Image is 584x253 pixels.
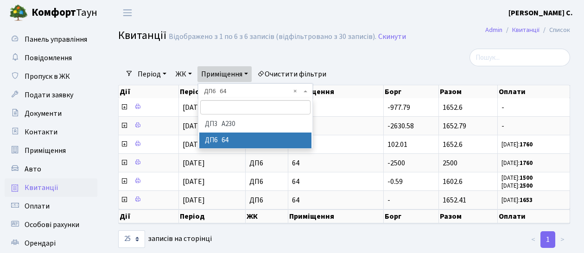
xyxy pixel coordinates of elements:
[183,139,205,150] span: [DATE]
[501,122,566,130] span: -
[32,5,76,20] b: Комфорт
[25,90,73,100] span: Подати заявку
[116,5,139,20] button: Переключити навігацію
[501,174,533,182] small: [DATE]:
[25,145,66,156] span: Приміщення
[443,158,457,168] span: 2500
[183,195,205,205] span: [DATE]
[25,238,56,248] span: Орендарі
[183,121,205,131] span: [DATE]
[520,182,533,190] b: 2500
[471,20,584,40] nav: breadcrumb
[520,174,533,182] b: 1500
[119,209,179,223] th: Дії
[5,160,97,178] a: Авто
[199,116,311,133] li: ДП3 А230
[25,164,41,174] span: Авто
[199,133,311,149] li: ДП6 64
[32,5,97,21] span: Таун
[25,183,58,193] span: Квитанції
[292,159,379,167] span: 64
[501,196,533,204] small: [DATE]:
[288,85,383,98] th: Приміщення
[25,201,50,211] span: Оплати
[485,25,502,35] a: Admin
[5,86,97,104] a: Подати заявку
[5,49,97,67] a: Повідомлення
[443,195,466,205] span: 1652.41
[198,83,313,99] span: ДП6 64
[378,32,406,41] a: Скинути
[5,67,97,86] a: Пропуск в ЖК
[5,197,97,215] a: Оплати
[540,231,555,248] a: 1
[293,87,297,96] span: Видалити всі елементи
[520,140,533,149] b: 1760
[501,182,533,190] small: [DATE]:
[508,7,573,19] a: [PERSON_NAME] С.
[183,102,205,113] span: [DATE]
[470,49,570,66] input: Пошук...
[172,66,196,82] a: ЖК
[118,230,145,248] select: записів на сторінці
[387,177,403,187] span: -0.59
[5,141,97,160] a: Приміщення
[443,177,463,187] span: 1602.6
[387,139,407,150] span: 102.01
[25,220,79,230] span: Особові рахунки
[25,127,57,137] span: Контакти
[5,178,97,197] a: Квитанції
[508,8,573,18] b: [PERSON_NAME] С.
[9,4,28,22] img: logo.png
[292,141,379,148] span: 64
[292,196,379,204] span: 64
[118,230,212,248] label: записів на сторінці
[292,104,379,111] span: 64
[249,159,284,167] span: ДП6
[197,66,252,82] a: Приміщення
[387,102,410,113] span: -977.79
[5,123,97,141] a: Контакти
[387,158,405,168] span: -2500
[512,25,540,35] a: Квитанції
[25,108,62,119] span: Документи
[134,66,170,82] a: Період
[249,178,284,185] span: ДП6
[384,209,439,223] th: Борг
[439,85,498,98] th: Разом
[25,53,72,63] span: Повідомлення
[204,87,301,96] span: ДП6 64
[520,196,533,204] b: 1653
[384,85,439,98] th: Борг
[501,104,566,111] span: -
[119,85,179,98] th: Дії
[501,140,533,149] small: [DATE]:
[246,209,288,223] th: ЖК
[439,209,498,223] th: Разом
[520,159,533,167] b: 1760
[25,34,87,44] span: Панель управління
[183,158,205,168] span: [DATE]
[5,215,97,234] a: Особові рахунки
[179,85,246,98] th: Період
[292,178,379,185] span: 64
[183,177,205,187] span: [DATE]
[498,85,570,98] th: Оплати
[387,195,390,205] span: -
[5,104,97,123] a: Документи
[443,121,466,131] span: 1652.79
[5,234,97,253] a: Орендарі
[498,209,570,223] th: Оплати
[169,32,376,41] div: Відображено з 1 по 6 з 6 записів (відфільтровано з 30 записів).
[443,102,463,113] span: 1652.6
[292,122,379,130] span: 64
[254,66,330,82] a: Очистити фільтри
[249,196,284,204] span: ДП6
[540,25,570,35] li: Список
[387,121,414,131] span: -2630.58
[5,30,97,49] a: Панель управління
[118,27,166,44] span: Квитанції
[25,71,70,82] span: Пропуск в ЖК
[501,159,533,167] small: [DATE]:
[288,209,383,223] th: Приміщення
